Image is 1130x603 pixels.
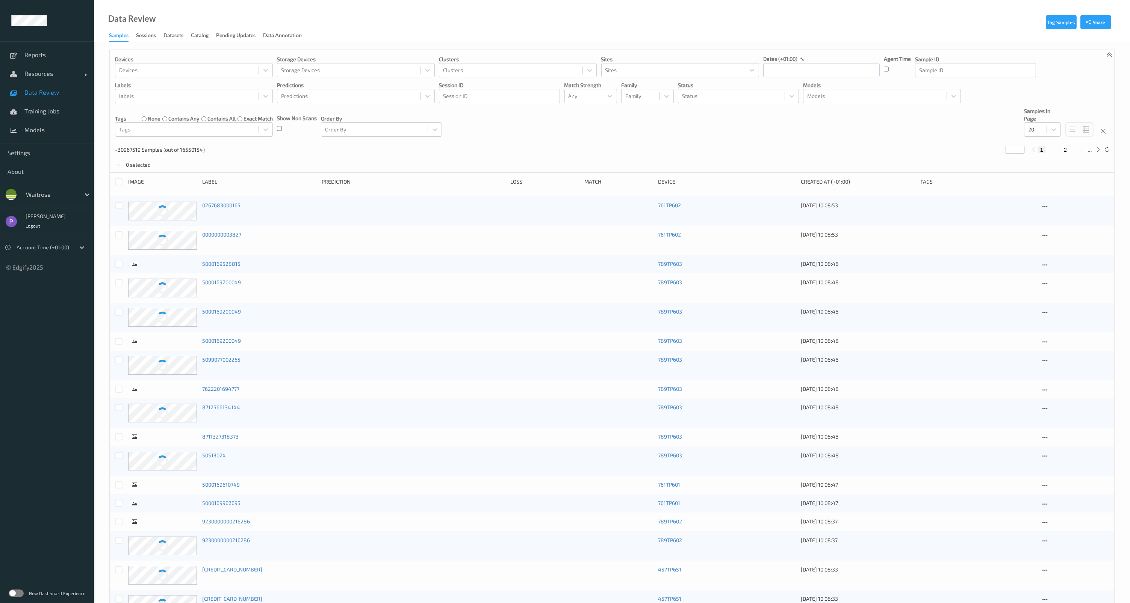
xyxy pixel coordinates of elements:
[1062,146,1069,153] button: 2
[202,518,250,525] a: 9230000000216286
[322,178,505,186] div: Prediction
[202,308,241,315] a: 5000169200049
[658,338,682,344] a: 789TP603
[801,231,915,238] div: [DATE] 10:08:53
[244,115,273,122] label: exact match
[658,386,682,392] a: 789TP603
[678,81,799,89] p: Status
[202,433,239,440] a: 8711327318373
[126,161,151,169] p: 0 selected
[621,81,674,89] p: Family
[801,595,915,603] div: [DATE] 10:08:33
[658,178,796,186] div: Device
[109,30,136,42] a: Samples
[658,595,681,602] a: 457TP651
[115,81,273,89] p: labels
[915,56,1036,63] p: Sample ID
[801,566,915,573] div: [DATE] 10:08:33
[115,56,273,63] p: Devices
[136,30,163,41] a: Sessions
[202,356,241,363] a: 5099077002265
[163,30,191,41] a: Datasets
[1085,146,1094,153] button: ...
[202,279,241,285] a: 5000169200049
[658,261,682,267] a: 789TP603
[658,308,682,315] a: 789TP603
[115,115,126,122] p: Tags
[202,178,317,186] div: Label
[658,452,682,458] a: 789TP603
[601,56,759,63] p: Sites
[658,518,682,525] a: 789TP602
[207,115,236,122] label: contains all
[263,32,302,41] div: Data Annotation
[202,202,241,208] a: 0267683000165
[202,452,226,458] a: 50513024
[277,81,435,89] p: Predictions
[1080,15,1111,29] button: Share
[148,115,160,122] label: none
[216,32,256,41] div: Pending Updates
[763,55,797,63] p: dates (+01:00)
[801,356,915,363] div: [DATE] 10:08:48
[658,202,681,208] a: 761TP602
[109,32,129,42] div: Samples
[1024,107,1061,122] p: Samples In Page
[202,404,240,410] a: 8712566134144
[658,279,682,285] a: 789TP603
[801,452,915,459] div: [DATE] 10:08:48
[884,55,911,63] p: Agent Time
[202,537,250,543] a: 9230000000216286
[1046,15,1077,29] button: Tag Samples
[439,81,560,89] p: Session ID
[202,231,241,238] a: 0000000003827
[801,279,915,286] div: [DATE] 10:08:48
[277,115,317,122] p: Show Non Scans
[277,56,435,63] p: Storage Devices
[263,30,309,41] a: Data Annotation
[128,178,197,186] div: image
[163,32,183,41] div: Datasets
[191,32,209,41] div: Catalog
[658,500,680,506] a: 761TP601
[168,115,199,122] label: contains any
[801,481,915,488] div: [DATE] 10:08:47
[658,404,682,410] a: 789TP603
[202,566,262,573] a: [CREDIT_CARD_NUMBER]
[801,385,915,393] div: [DATE] 10:08:48
[1038,146,1045,153] button: 1
[202,481,240,488] a: 5000169610749
[136,32,156,41] div: Sessions
[202,386,239,392] a: 7622201694777
[202,500,241,506] a: 5000169962695
[658,481,680,488] a: 761TP601
[658,356,682,363] a: 789TP603
[658,566,681,573] a: 457TP651
[921,178,1035,186] div: Tags
[801,518,915,525] div: [DATE] 10:08:37
[439,56,597,63] p: Clusters
[202,595,262,602] a: [CREDIT_CARD_NUMBER]
[801,260,915,268] div: [DATE] 10:08:48
[801,202,915,209] div: [DATE] 10:08:53
[658,231,681,238] a: 761TP602
[202,338,241,344] a: 5000169200049
[202,261,241,267] a: 5000169528815
[658,433,682,440] a: 789TP603
[801,337,915,345] div: [DATE] 10:08:48
[216,30,263,41] a: Pending Updates
[510,178,579,186] div: Loss
[658,537,682,543] a: 789TP602
[321,115,442,122] p: Order By
[803,81,961,89] p: Models
[108,15,156,23] div: Data Review
[801,404,915,411] div: [DATE] 10:08:48
[801,499,915,507] div: [DATE] 10:08:47
[801,308,915,315] div: [DATE] 10:08:48
[801,433,915,440] div: [DATE] 10:08:48
[191,30,216,41] a: Catalog
[564,81,617,89] p: Match Strength
[584,178,653,186] div: Match
[801,178,915,186] div: Created At (+01:00)
[115,146,205,154] p: ~30967519 Samples (out of 16550154)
